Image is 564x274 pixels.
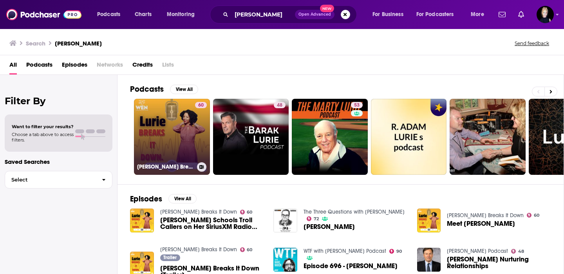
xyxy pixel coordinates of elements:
span: 60 [247,210,252,214]
a: 53 [292,99,368,175]
span: Networks [97,58,123,74]
span: 60 [247,248,252,252]
p: Saved Searches [5,158,112,165]
span: Select [5,177,96,182]
a: Lurie Breaks It Down [447,212,524,219]
span: Charts [135,9,152,20]
button: open menu [411,8,465,21]
span: 48 [277,102,282,109]
span: 48 [518,250,524,253]
a: EpisodesView All [130,194,197,204]
span: Meet [PERSON_NAME] [447,220,515,227]
button: View All [170,85,198,94]
img: Barak Lurie Nurturing Relationships [417,248,441,272]
div: Search podcasts, credits, & more... [217,5,364,24]
a: All [9,58,17,74]
span: For Business [372,9,403,20]
img: Episode 696 - John Lurie [273,248,297,272]
a: 53 [351,102,363,108]
h2: Filter By [5,95,112,107]
a: 60 [240,247,253,252]
span: Want to filter your results? [12,124,74,129]
a: Lurie Breaks It Down [160,246,237,253]
button: open menu [92,8,130,21]
a: Show notifications dropdown [515,8,527,21]
a: 60 [240,210,253,214]
a: Meet Lurie Daniel Favors [447,220,515,227]
span: [PERSON_NAME] Nurturing Relationships [447,256,551,269]
a: 48 [274,102,286,108]
a: Credits [132,58,153,74]
span: Trailer [163,255,177,260]
span: 90 [396,250,402,253]
a: 60 [527,213,539,218]
a: Episode 696 - John Lurie [304,263,398,269]
span: 60 [198,102,204,109]
button: open menu [367,8,413,21]
span: 72 [314,217,319,221]
span: 53 [354,102,360,109]
a: Charts [130,8,156,21]
a: Podcasts [26,58,52,74]
span: [PERSON_NAME] Schools Troll Callers on Her SiriusXM Radio Show, 'The [PERSON_NAME] Show' [160,217,264,230]
a: WTF with Marc Maron Podcast [304,248,386,254]
button: open menu [161,8,205,21]
a: PodcastsView All [130,84,198,94]
a: 48 [213,99,289,175]
span: Open Advanced [298,13,331,16]
img: Podchaser - Follow, Share and Rate Podcasts [6,7,81,22]
a: 48 [511,249,524,254]
img: Meet Lurie Daniel Favors [417,209,441,232]
button: Select [5,171,112,189]
a: Episodes [62,58,87,74]
button: Show profile menu [537,6,554,23]
a: 60 [195,102,207,108]
span: For Podcasters [416,9,454,20]
input: Search podcasts, credits, & more... [231,8,295,21]
a: Barak Lurie Nurturing Relationships [447,256,551,269]
span: Monitoring [167,9,195,20]
a: 90 [389,249,402,254]
a: 72 [307,216,319,221]
h3: Search [26,40,45,47]
span: [PERSON_NAME] [304,223,355,230]
a: Lurie Breaks It Down [160,209,237,215]
a: Show notifications dropdown [495,8,509,21]
img: John Lurie [273,209,297,232]
span: New [320,5,334,12]
h3: [PERSON_NAME] [55,40,102,47]
a: Lurie Schools Troll Callers on Her SiriusXM Radio Show, 'The Lurie Daniel Favors Show' [160,217,264,230]
img: User Profile [537,6,554,23]
span: Choose a tab above to access filters. [12,132,74,143]
span: Logged in as Passell [537,6,554,23]
span: More [471,9,484,20]
a: 60[PERSON_NAME] Breaks It Down [134,99,210,175]
h2: Episodes [130,194,162,204]
button: Open AdvancedNew [295,10,334,19]
h2: Podcasts [130,84,164,94]
button: Send feedback [512,40,551,47]
a: John Lurie [304,223,355,230]
span: Episode 696 - [PERSON_NAME] [304,263,398,269]
span: Podcasts [97,9,120,20]
img: Lurie Schools Troll Callers on Her SiriusXM Radio Show, 'The Lurie Daniel Favors Show' [130,209,154,232]
h3: [PERSON_NAME] Breaks It Down [137,163,194,170]
span: 60 [534,214,539,217]
span: Lists [162,58,174,74]
button: open menu [465,8,494,21]
a: The Three Questions with Andy Richter [304,209,405,215]
button: View All [168,194,197,203]
a: Barak Lurie Podcast [447,248,508,254]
